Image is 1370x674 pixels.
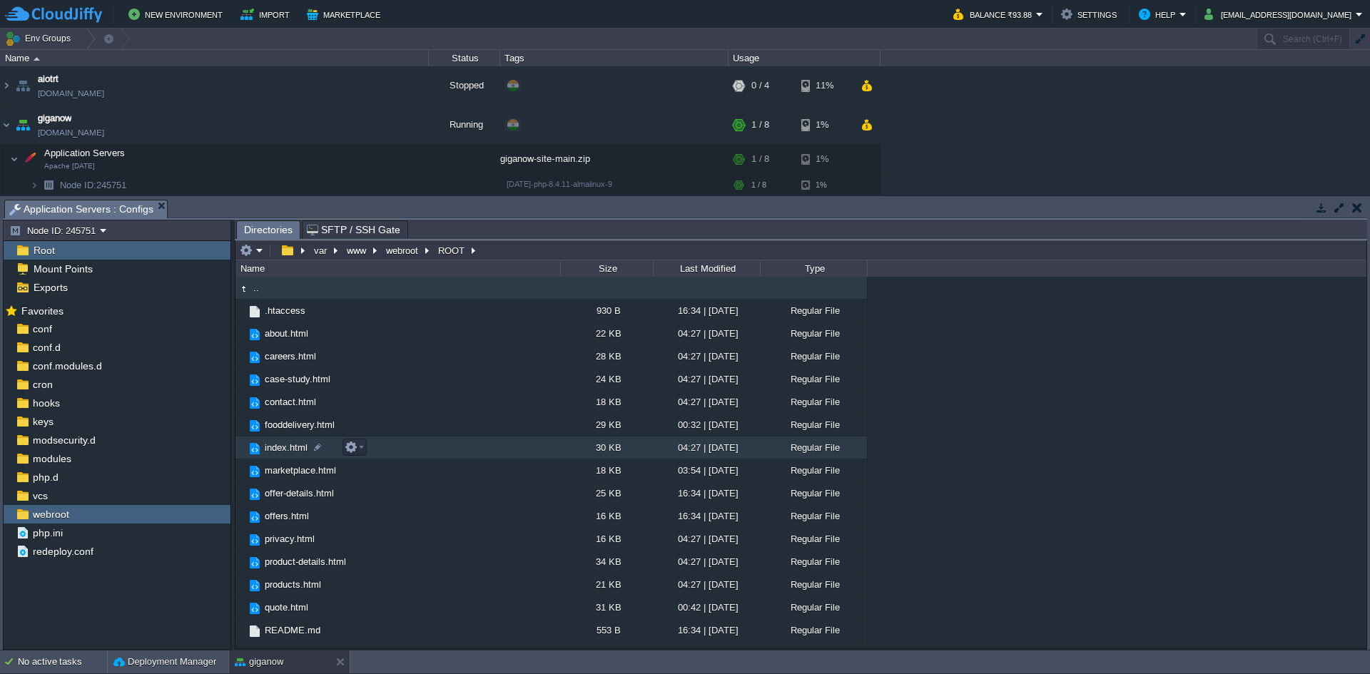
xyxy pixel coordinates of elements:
[760,391,867,413] div: Regular File
[760,619,867,641] div: Regular File
[235,414,247,436] img: AMDAwAAAACH5BAEAAAAALAAAAAABAAEAAAICRAEAOw==
[653,368,760,390] div: 04:27 | [DATE]
[263,350,318,362] a: careers.html
[1,66,12,105] img: AMDAwAAAACH5BAEAAAAALAAAAAABAAEAAAICRAEAOw==
[760,345,867,367] div: Regular File
[653,414,760,436] div: 00:32 | [DATE]
[751,66,769,105] div: 0 / 4
[30,545,96,558] a: redeploy.conf
[235,459,247,481] img: AMDAwAAAACH5BAEAAAAALAAAAAABAAEAAAICRAEAOw==
[263,510,311,522] a: offers.html
[247,578,263,593] img: AMDAwAAAACH5BAEAAAAALAAAAAABAAEAAAICRAEAOw==
[760,322,867,344] div: Regular File
[18,650,107,673] div: No active tasks
[5,29,76,48] button: Env Groups
[30,415,56,428] a: keys
[30,452,73,465] a: modules
[560,642,653,664] div: 15 KB
[235,642,247,664] img: AMDAwAAAACH5BAEAAAAALAAAAAABAAEAAAICRAEAOw==
[801,174,848,196] div: 1%
[237,260,560,277] div: Name
[312,244,330,257] button: var
[30,526,65,539] span: php.ini
[38,72,59,86] span: aiotrt
[263,327,310,339] a: about.html
[801,106,848,144] div: 1%
[235,391,247,413] img: AMDAwAAAACH5BAEAAAAALAAAAAABAAEAAAICRAEAOw==
[653,596,760,618] div: 00:42 | [DATE]
[247,555,263,571] img: AMDAwAAAACH5BAEAAAAALAAAAAABAAEAAAICRAEAOw==
[653,619,760,641] div: 16:34 | [DATE]
[31,244,57,257] span: Root
[235,505,247,527] img: AMDAwAAAACH5BAEAAAAALAAAAAABAAEAAAICRAEAOw==
[384,244,422,257] button: webroot
[760,414,867,436] div: Regular File
[263,624,323,636] span: README.md
[39,174,59,196] img: AMDAwAAAACH5BAEAAAAALAAAAAABAAEAAAICRAEAOw==
[9,224,100,237] button: Node ID: 245751
[801,66,848,105] div: 11%
[653,391,760,413] div: 04:27 | [DATE]
[1204,6,1356,23] button: [EMAIL_ADDRESS][DOMAIN_NAME]
[1061,6,1121,23] button: Settings
[345,244,370,257] button: www
[653,528,760,550] div: 04:27 | [DATE]
[247,372,263,388] img: AMDAwAAAACH5BAEAAAAALAAAAAABAAEAAAICRAEAOw==
[263,533,317,545] span: privacy.html
[43,148,127,158] a: Application ServersApache [DATE]
[429,66,500,105] div: Stopped
[13,66,33,105] img: AMDAwAAAACH5BAEAAAAALAAAAAABAAEAAAICRAEAOw==
[38,111,71,126] a: giganow
[235,345,247,367] img: AMDAwAAAACH5BAEAAAAALAAAAAABAAEAAAICRAEAOw==
[251,282,261,294] a: ..
[30,359,104,372] span: conf.modules.d
[760,459,867,481] div: Regular File
[307,6,385,23] button: Marketplace
[247,304,263,320] img: AMDAwAAAACH5BAEAAAAALAAAAAABAAEAAAICRAEAOw==
[235,551,247,573] img: AMDAwAAAACH5BAEAAAAALAAAAAABAAEAAAICRAEAOw==
[31,281,70,294] span: Exports
[31,262,95,275] span: Mount Points
[235,368,247,390] img: AMDAwAAAACH5BAEAAAAALAAAAAABAAEAAAICRAEAOw==
[751,106,769,144] div: 1 / 8
[562,260,653,277] div: Size
[235,482,247,504] img: AMDAwAAAACH5BAEAAAAALAAAAAABAAEAAAICRAEAOw==
[760,482,867,504] div: Regular File
[560,596,653,618] div: 31 KB
[263,578,323,591] a: products.html
[263,601,310,613] span: quote.html
[654,260,760,277] div: Last Modified
[44,162,95,170] span: Apache [DATE]
[113,655,216,669] button: Deployment Manager
[760,642,867,664] div: Regular File
[235,528,247,550] img: AMDAwAAAACH5BAEAAAAALAAAAAABAAEAAAICRAEAOw==
[263,464,338,476] a: marketplace.html
[30,434,98,446] span: modsecurity.d
[729,50,880,66] div: Usage
[653,322,760,344] div: 04:27 | [DATE]
[560,322,653,344] div: 22 KB
[30,174,39,196] img: AMDAwAAAACH5BAEAAAAALAAAAAABAAEAAAICRAEAOw==
[560,300,653,322] div: 930 B
[760,505,867,527] div: Regular File
[30,322,54,335] a: conf
[244,221,293,239] span: Directories
[1,50,428,66] div: Name
[801,145,848,173] div: 1%
[9,200,153,218] span: Application Servers : Configs
[263,373,333,385] a: case-study.html
[19,305,66,317] a: Favorites
[263,647,313,659] a: refund.html
[247,418,263,434] img: AMDAwAAAACH5BAEAAAAALAAAAAABAAEAAAICRAEAOw==
[263,419,337,431] a: fooddelivery.html
[263,305,308,317] a: .htaccess
[235,655,283,669] button: giganow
